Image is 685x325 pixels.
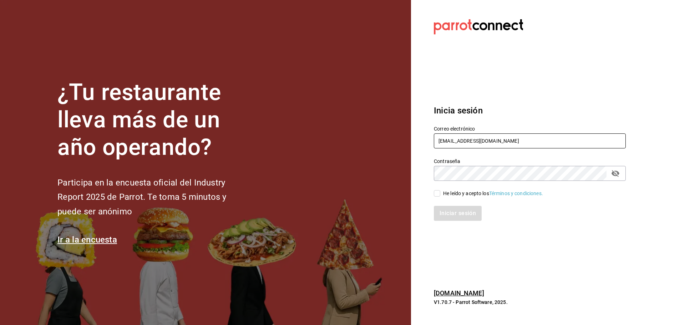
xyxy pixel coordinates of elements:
div: He leído y acepto los [443,190,543,197]
button: passwordField [609,167,621,179]
label: Contraseña [434,159,626,164]
input: Ingresa tu correo electrónico [434,133,626,148]
a: Términos y condiciones. [489,191,543,196]
a: [DOMAIN_NAME] [434,289,484,297]
label: Correo electrónico [434,126,626,131]
h3: Inicia sesión [434,104,626,117]
a: Ir a la encuesta [57,235,117,245]
h2: Participa en la encuesta oficial del Industry Report 2025 de Parrot. Te toma 5 minutos y puede se... [57,176,250,219]
h1: ¿Tu restaurante lleva más de un año operando? [57,79,250,161]
p: V1.70.7 - Parrot Software, 2025. [434,299,626,306]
